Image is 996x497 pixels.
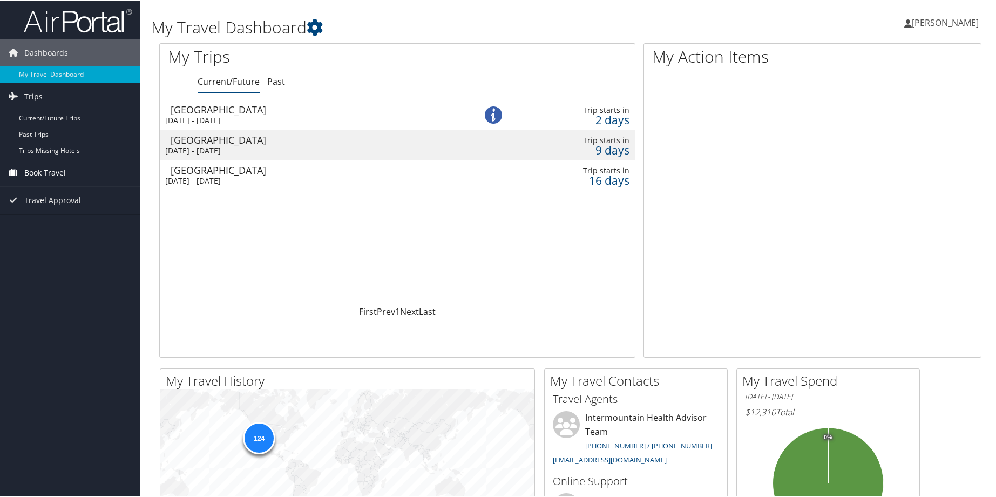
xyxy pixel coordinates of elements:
[742,371,919,389] h2: My Travel Spend
[400,305,419,317] a: Next
[243,421,275,453] div: 124
[530,104,629,114] div: Trip starts in
[550,371,727,389] h2: My Travel Contacts
[395,305,400,317] a: 1
[24,186,81,213] span: Travel Approval
[166,371,534,389] h2: My Travel History
[24,38,68,65] span: Dashboards
[419,305,436,317] a: Last
[171,134,456,144] div: [GEOGRAPHIC_DATA]
[165,145,450,155] div: [DATE] - [DATE]
[24,82,43,109] span: Trips
[377,305,395,317] a: Prev
[824,433,832,440] tspan: 0%
[745,405,911,417] h6: Total
[530,174,629,184] div: 16 days
[171,104,456,113] div: [GEOGRAPHIC_DATA]
[553,454,667,464] a: [EMAIL_ADDRESS][DOMAIN_NAME]
[547,410,724,468] li: Intermountain Health Advisor Team
[171,164,456,174] div: [GEOGRAPHIC_DATA]
[267,75,285,86] a: Past
[24,7,132,32] img: airportal-logo.png
[904,5,990,38] a: [PERSON_NAME]
[485,105,502,123] img: alert-flat-solid-info.png
[530,165,629,174] div: Trip starts in
[24,158,66,185] span: Book Travel
[530,114,629,124] div: 2 days
[912,16,979,28] span: [PERSON_NAME]
[644,44,981,67] h1: My Action Items
[151,15,710,38] h1: My Travel Dashboard
[168,44,429,67] h1: My Trips
[530,135,629,144] div: Trip starts in
[530,144,629,154] div: 9 days
[585,440,712,449] a: [PHONE_NUMBER] / [PHONE_NUMBER]
[553,473,719,488] h3: Online Support
[165,175,450,185] div: [DATE] - [DATE]
[359,305,377,317] a: First
[745,405,776,417] span: $12,310
[198,75,260,86] a: Current/Future
[553,391,719,406] h3: Travel Agents
[745,391,911,401] h6: [DATE] - [DATE]
[165,115,450,124] div: [DATE] - [DATE]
